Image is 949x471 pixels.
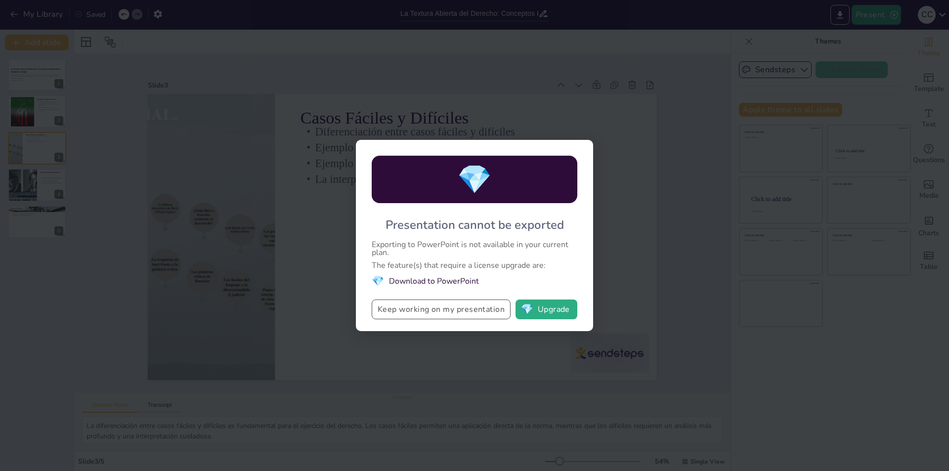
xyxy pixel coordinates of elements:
div: Exporting to PowerPoint is not available in your current plan. [372,241,577,257]
button: Keep working on my presentation [372,300,511,319]
li: Download to PowerPoint [372,274,577,288]
span: diamond [521,304,533,314]
button: diamondUpgrade [516,300,577,319]
span: diamond [457,161,492,199]
div: The feature(s) that require a license upgrade are: [372,261,577,269]
div: Presentation cannot be exported [386,217,564,233]
span: diamond [372,274,384,288]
